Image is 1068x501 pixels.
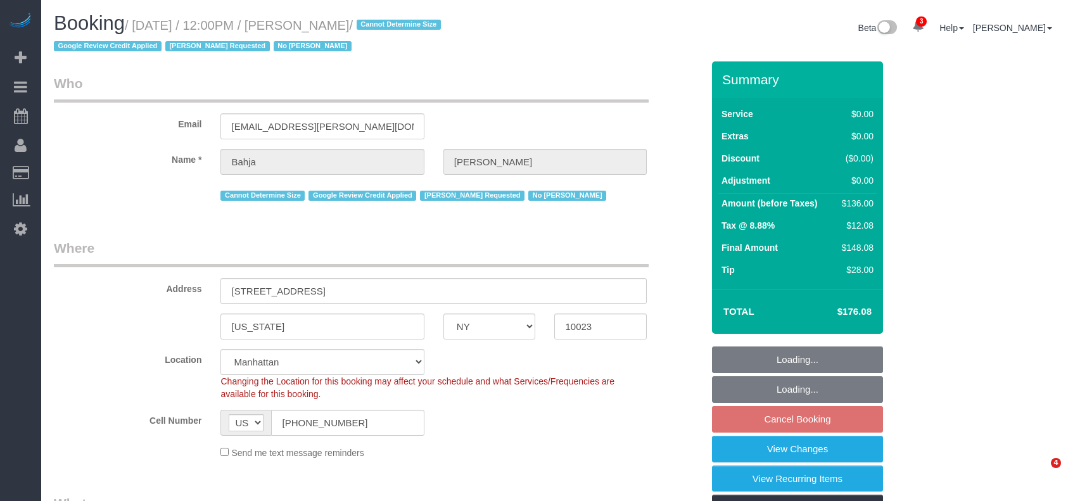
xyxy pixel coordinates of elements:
label: Amount (before Taxes) [722,197,817,210]
span: [PERSON_NAME] Requested [165,41,270,51]
span: 4 [1051,458,1061,468]
span: [PERSON_NAME] Requested [420,191,524,201]
label: Tip [722,263,735,276]
div: $0.00 [837,108,874,120]
legend: Where [54,239,649,267]
span: Google Review Credit Applied [308,191,416,201]
h3: Summary [722,72,877,87]
label: Location [44,349,211,366]
small: / [DATE] / 12:00PM / [PERSON_NAME] [54,18,445,54]
a: Beta [858,23,898,33]
div: $148.08 [837,241,874,254]
span: Send me text message reminders [231,448,364,458]
h4: $176.08 [799,307,872,317]
strong: Total [723,306,754,317]
label: Adjustment [722,174,770,187]
div: ($0.00) [837,152,874,165]
label: Name * [44,149,211,166]
input: Cell Number [271,410,424,436]
img: New interface [876,20,897,37]
label: Cell Number [44,410,211,427]
div: $0.00 [837,174,874,187]
input: Zip Code [554,314,647,339]
div: $12.08 [837,219,874,232]
label: Extras [722,130,749,143]
div: $136.00 [837,197,874,210]
input: First Name [220,149,424,175]
legend: Who [54,74,649,103]
label: Address [44,278,211,295]
span: Google Review Credit Applied [54,41,162,51]
span: No [PERSON_NAME] [274,41,352,51]
label: Service [722,108,753,120]
span: 3 [916,16,927,27]
input: Email [220,113,424,139]
img: Automaid Logo [8,13,33,30]
span: No [PERSON_NAME] [528,191,606,201]
span: Cannot Determine Size [357,20,441,30]
span: Changing the Location for this booking may affect your schedule and what Services/Frequencies are... [220,376,614,399]
a: [PERSON_NAME] [973,23,1052,33]
input: City [220,314,424,339]
div: $28.00 [837,263,874,276]
a: View Changes [712,436,883,462]
label: Tax @ 8.88% [722,219,775,232]
a: 3 [906,13,931,41]
label: Discount [722,152,760,165]
input: Last Name [443,149,647,175]
span: Booking [54,12,125,34]
div: $0.00 [837,130,874,143]
a: Help [939,23,964,33]
label: Final Amount [722,241,778,254]
span: Cannot Determine Size [220,191,305,201]
iframe: Intercom live chat [1025,458,1055,488]
label: Email [44,113,211,130]
a: View Recurring Items [712,466,883,492]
